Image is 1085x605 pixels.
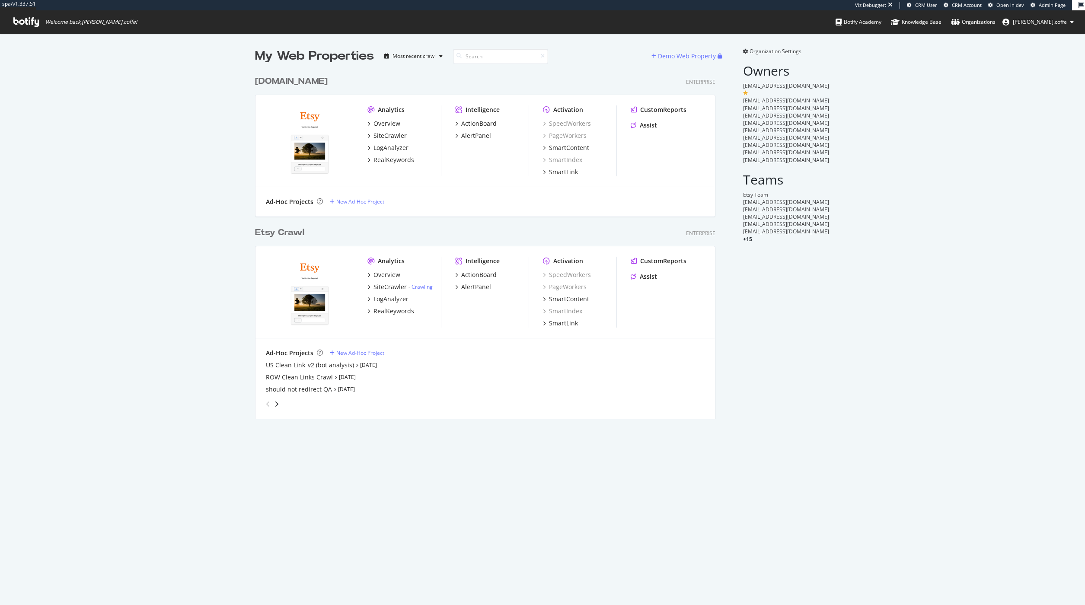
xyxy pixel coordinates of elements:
span: Organization Settings [750,48,801,55]
a: Etsy Crawl [255,226,308,239]
a: Assist [631,272,657,281]
a: ROW Clean Links Crawl [266,373,333,382]
h2: Teams [743,172,830,187]
div: My Web Properties [255,48,374,65]
div: LogAnalyzer [373,143,408,152]
div: should not redirect QA [266,385,332,394]
h2: Owners [743,64,830,78]
a: [DATE] [338,385,355,393]
span: [EMAIL_ADDRESS][DOMAIN_NAME] [743,119,829,127]
span: + 15 [743,236,752,243]
div: Ad-Hoc Projects [266,197,313,206]
a: CRM User [907,2,937,9]
div: ActionBoard [461,271,497,279]
span: [EMAIL_ADDRESS][DOMAIN_NAME] [743,206,829,213]
div: Enterprise [686,78,715,86]
a: ActionBoard [455,119,497,128]
span: [EMAIL_ADDRESS][DOMAIN_NAME] [743,127,829,134]
a: US Clean Link_v2 (bot analysis) [266,361,354,369]
div: New Ad-Hoc Project [336,349,384,357]
div: RealKeywords [373,307,414,315]
a: Overview [367,271,400,279]
span: [EMAIL_ADDRESS][DOMAIN_NAME] [743,105,829,112]
div: SmartLink [549,319,578,328]
div: - [408,283,433,290]
div: Intelligence [466,257,500,265]
div: Overview [373,119,400,128]
div: Demo Web Property [658,52,716,60]
a: New Ad-Hoc Project [330,198,384,205]
div: SpeedWorkers [543,271,591,279]
a: PageWorkers [543,283,587,291]
div: CustomReports [640,105,686,114]
span: [EMAIL_ADDRESS][DOMAIN_NAME] [743,97,829,104]
a: CustomReports [631,105,686,114]
button: Most recent crawl [381,49,446,63]
a: LogAnalyzer [367,295,408,303]
div: Botify Academy [836,18,881,26]
span: [EMAIL_ADDRESS][DOMAIN_NAME] [743,112,829,119]
button: Demo Web Property [651,49,718,63]
span: [EMAIL_ADDRESS][DOMAIN_NAME] [743,220,829,228]
div: SiteCrawler [373,283,407,291]
a: CRM Account [944,2,982,9]
span: [EMAIL_ADDRESS][DOMAIN_NAME] [743,141,829,149]
a: SmartIndex [543,307,582,315]
span: [EMAIL_ADDRESS][DOMAIN_NAME] [743,149,829,156]
div: Enterprise [686,229,715,237]
div: Assist [640,121,657,130]
img: www.etsy.com [266,257,354,327]
a: Demo Web Property [651,52,718,60]
div: angle-right [274,400,280,408]
a: New Ad-Hoc Project [330,349,384,357]
a: AlertPanel [455,131,491,140]
div: CustomReports [640,257,686,265]
span: Open in dev [996,2,1024,8]
div: SpeedWorkers [543,119,591,128]
a: SiteCrawler- Crawling [367,283,433,291]
span: [EMAIL_ADDRESS][DOMAIN_NAME] [743,82,829,89]
div: SmartContent [549,295,589,303]
a: RealKeywords [367,307,414,315]
div: SiteCrawler [373,131,407,140]
a: Open in dev [988,2,1024,9]
a: Overview [367,119,400,128]
span: lucien.coffe [1013,18,1067,25]
a: [DOMAIN_NAME] [255,75,331,88]
div: Assist [640,272,657,281]
span: [EMAIL_ADDRESS][DOMAIN_NAME] [743,198,829,206]
div: SmartContent [549,143,589,152]
a: Assist [631,121,657,130]
div: Organizations [951,18,996,26]
span: [EMAIL_ADDRESS][DOMAIN_NAME] [743,228,829,235]
a: LogAnalyzer [367,143,408,152]
span: CRM Account [952,2,982,8]
a: SmartLink [543,319,578,328]
div: LogAnalyzer [373,295,408,303]
div: New Ad-Hoc Project [336,198,384,205]
span: [EMAIL_ADDRESS][DOMAIN_NAME] [743,134,829,141]
div: Analytics [378,257,405,265]
a: Knowledge Base [891,10,941,34]
a: CustomReports [631,257,686,265]
div: Ad-Hoc Projects [266,349,313,357]
img: etsydaily.com [266,105,354,175]
a: ActionBoard [455,271,497,279]
a: SmartContent [543,143,589,152]
div: PageWorkers [543,131,587,140]
div: AlertPanel [461,283,491,291]
a: SmartIndex [543,156,582,164]
span: CRM User [915,2,937,8]
div: Intelligence [466,105,500,114]
a: SiteCrawler [367,131,407,140]
a: AlertPanel [455,283,491,291]
a: SmartLink [543,168,578,176]
div: angle-left [262,397,274,411]
div: Most recent crawl [393,54,436,59]
span: Admin Page [1039,2,1066,8]
a: [DATE] [360,361,377,369]
div: Etsy Team [743,191,830,198]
